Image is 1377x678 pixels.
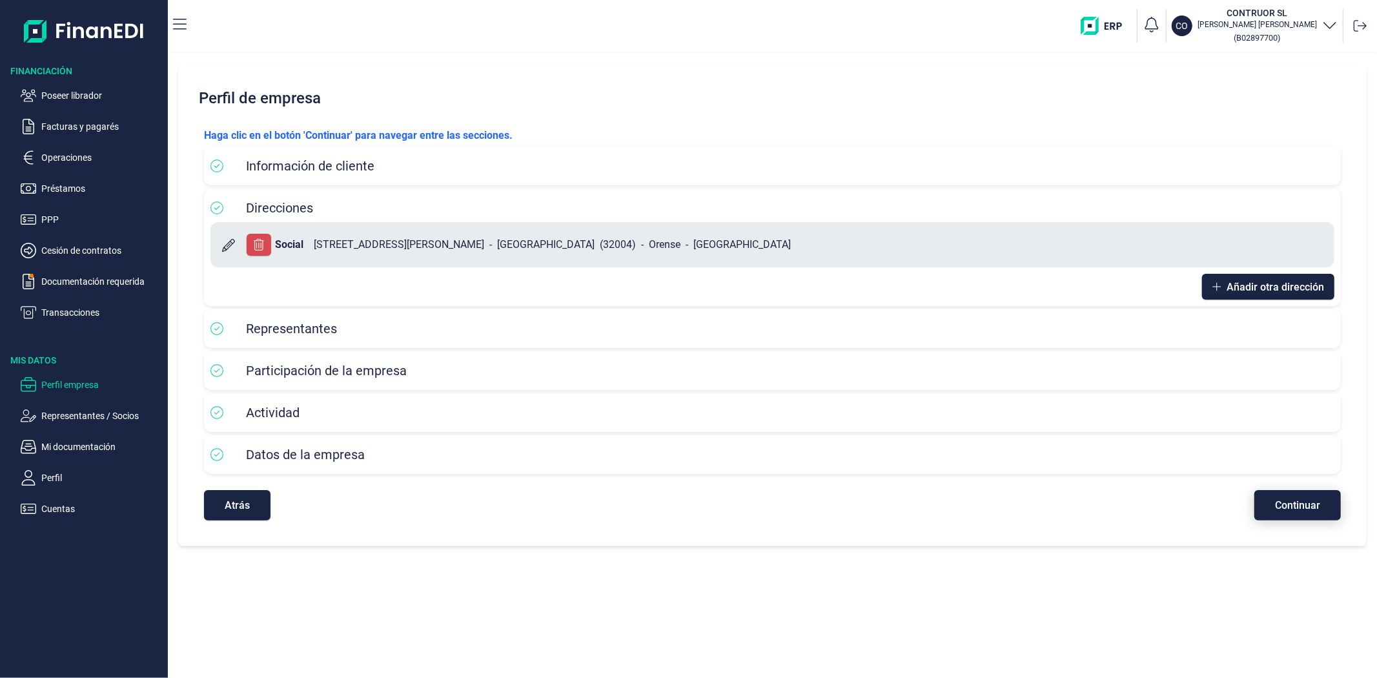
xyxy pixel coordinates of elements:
button: Transacciones [21,305,163,320]
button: COCONTRUOR SL[PERSON_NAME] [PERSON_NAME](B02897700) [1172,6,1338,45]
span: [STREET_ADDRESS][PERSON_NAME] [314,237,484,252]
p: Perfil [41,470,163,486]
button: Cesión de contratos [21,243,163,258]
button: Atrás [204,490,270,520]
span: ( 32004 ) [600,237,636,252]
span: Actividad [246,405,300,420]
span: Atrás [225,500,250,510]
button: Mi documentación [21,439,163,455]
button: Perfil empresa [21,377,163,393]
span: Orense [649,237,680,252]
span: Información de cliente [246,158,374,174]
p: [PERSON_NAME] [PERSON_NAME] [1198,19,1317,30]
span: Participación de la empresa [246,363,407,378]
p: PPP [41,212,163,227]
p: Cuentas [41,501,163,517]
button: PPP [21,212,163,227]
img: erp [1081,17,1132,35]
span: [GEOGRAPHIC_DATA] [693,237,791,252]
p: Mi documentación [41,439,163,455]
span: - [686,237,688,252]
button: Representantes / Socios [21,408,163,424]
button: Añadir otra dirección [1202,274,1334,300]
span: [GEOGRAPHIC_DATA] [497,237,595,252]
button: Préstamos [21,181,163,196]
button: Facturas y pagarés [21,119,163,134]
p: Transacciones [41,305,163,320]
p: Préstamos [41,181,163,196]
b: Social [275,238,303,251]
p: Cesión de contratos [41,243,163,258]
span: - [641,237,644,252]
button: Poseer librador [21,88,163,103]
img: Logo de aplicación [24,10,145,52]
button: Continuar [1254,490,1341,520]
p: Representantes / Socios [41,408,163,424]
button: Cuentas [21,501,163,517]
button: Documentación requerida [21,274,163,289]
p: Poseer librador [41,88,163,103]
p: Operaciones [41,150,163,165]
button: Perfil [21,470,163,486]
p: CO [1176,19,1188,32]
span: Representantes [246,321,337,336]
p: Perfil empresa [41,377,163,393]
span: Continuar [1275,500,1320,510]
span: Añadir otra dirección [1227,282,1324,292]
h2: Perfil de empresa [194,79,1351,118]
span: - [489,237,492,252]
p: Haga clic en el botón 'Continuar' para navegar entre las secciones. [204,128,1341,143]
p: Documentación requerida [41,274,163,289]
p: Facturas y pagarés [41,119,163,134]
h3: CONTRUOR SL [1198,6,1317,19]
span: Direcciones [246,200,313,216]
button: Operaciones [21,150,163,165]
span: Datos de la empresa [246,447,365,462]
small: Copiar cif [1234,33,1281,43]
